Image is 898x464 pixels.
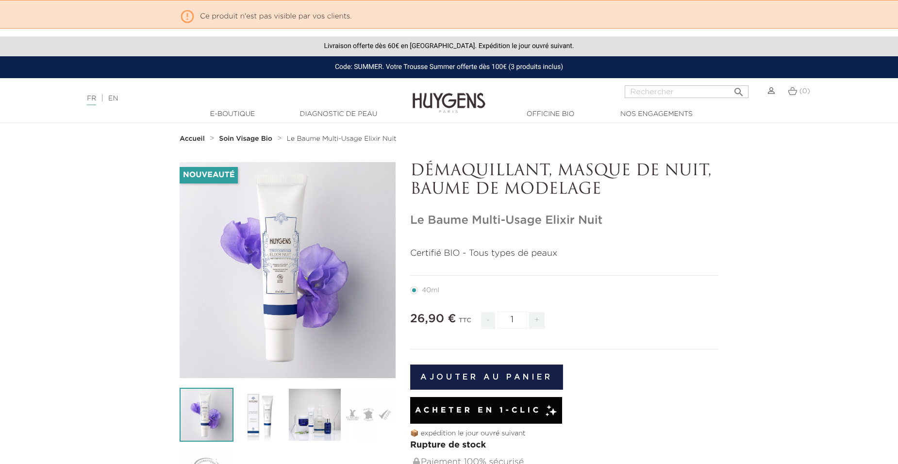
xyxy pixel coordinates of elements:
[410,365,563,390] button: Ajouter au panier
[180,6,195,22] i: 
[625,85,748,98] input: Rechercher
[733,83,745,95] i: 
[410,214,718,228] h1: Le Baume Multi-Usage Elixir Nuit
[219,135,272,142] strong: Soin Visage Bio
[413,77,485,115] img: Huygens
[180,135,205,142] strong: Accueil
[87,95,96,105] a: FR
[184,109,281,119] a: E-Boutique
[410,286,451,294] label: 40ml
[290,109,387,119] a: Diagnostic de peau
[410,313,456,325] span: 26,90 €
[529,312,545,329] span: +
[608,109,705,119] a: Nos engagements
[799,88,810,95] span: (0)
[180,167,238,183] li: Nouveauté
[180,6,718,22] p: Ce produit n'est pas visible par vos clients.
[180,135,207,143] a: Accueil
[410,441,486,449] span: Rupture de stock
[481,312,495,329] span: -
[730,83,748,96] button: 
[502,109,599,119] a: Officine Bio
[410,429,718,439] p: 📦 expédition le jour ouvré suivant
[410,247,718,260] p: Certifié BIO - Tous types de peaux
[459,310,471,336] div: TTC
[219,135,275,143] a: Soin Visage Bio
[498,312,527,329] input: Quantité
[287,135,397,142] span: Le Baume Multi-Usage Elixir Nuit
[287,135,397,143] a: Le Baume Multi-Usage Elixir Nuit
[410,162,718,199] p: DÉMAQUILLANT, MASQUE DE NUIT, BAUME DE MODELAGE
[108,95,118,102] a: EN
[82,93,367,104] div: |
